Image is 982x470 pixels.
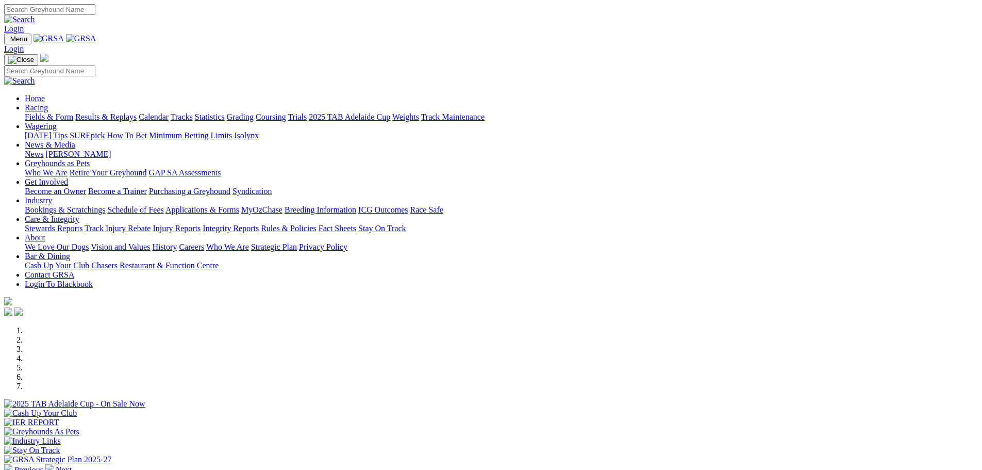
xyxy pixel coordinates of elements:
a: Minimum Betting Limits [149,131,232,140]
a: Race Safe [410,205,443,214]
a: GAP SA Assessments [149,168,221,177]
a: Fields & Form [25,112,73,121]
a: Statistics [195,112,225,121]
input: Search [4,4,95,15]
img: Greyhounds As Pets [4,427,79,436]
a: Weights [392,112,419,121]
a: News & Media [25,140,75,149]
a: Get Involved [25,177,68,186]
div: Racing [25,112,978,122]
img: facebook.svg [4,307,12,316]
a: Retire Your Greyhound [70,168,147,177]
a: Login [4,44,24,53]
a: Racing [25,103,48,112]
a: Wagering [25,122,57,131]
a: Cash Up Your Club [25,261,89,270]
a: Vision and Values [91,242,150,251]
img: Search [4,15,35,24]
img: GRSA [34,34,64,43]
a: Rules & Policies [261,224,317,233]
a: Stay On Track [358,224,406,233]
div: Bar & Dining [25,261,978,270]
a: Home [25,94,45,103]
a: [PERSON_NAME] [45,150,111,158]
a: Stewards Reports [25,224,82,233]
a: Injury Reports [153,224,201,233]
a: Applications & Forms [165,205,239,214]
a: Grading [227,112,254,121]
a: Syndication [232,187,272,196]
a: We Love Our Dogs [25,242,89,251]
a: Privacy Policy [299,242,347,251]
a: Isolynx [234,131,259,140]
a: History [152,242,177,251]
a: ICG Outcomes [358,205,408,214]
a: 2025 TAB Adelaide Cup [309,112,390,121]
a: Become a Trainer [88,187,147,196]
img: IER REPORT [4,418,59,427]
a: Chasers Restaurant & Function Centre [91,261,219,270]
div: Greyhounds as Pets [25,168,978,177]
a: How To Bet [107,131,147,140]
a: Strategic Plan [251,242,297,251]
a: Careers [179,242,204,251]
img: Close [8,56,34,64]
a: News [25,150,43,158]
a: Industry [25,196,52,205]
a: Greyhounds as Pets [25,159,90,168]
button: Toggle navigation [4,34,31,44]
a: Track Injury Rebate [85,224,151,233]
input: Search [4,66,95,76]
a: SUREpick [70,131,105,140]
img: twitter.svg [14,307,23,316]
a: Care & Integrity [25,215,79,223]
img: logo-grsa-white.png [4,297,12,305]
div: About [25,242,978,252]
img: Cash Up Your Club [4,409,77,418]
img: Stay On Track [4,446,60,455]
a: Tracks [171,112,193,121]
a: Become an Owner [25,187,86,196]
a: Schedule of Fees [107,205,163,214]
a: Login [4,24,24,33]
img: GRSA Strategic Plan 2025-27 [4,455,111,464]
img: Search [4,76,35,86]
a: Trials [288,112,307,121]
a: Contact GRSA [25,270,74,279]
img: 2025 TAB Adelaide Cup - On Sale Now [4,399,145,409]
a: [DATE] Tips [25,131,68,140]
a: Who We Are [206,242,249,251]
a: Integrity Reports [203,224,259,233]
div: News & Media [25,150,978,159]
a: Bookings & Scratchings [25,205,105,214]
a: Purchasing a Greyhound [149,187,230,196]
a: About [25,233,45,242]
img: GRSA [66,34,96,43]
button: Toggle navigation [4,54,38,66]
a: Results & Replays [75,112,137,121]
a: Login To Blackbook [25,280,93,288]
a: Fact Sheets [319,224,356,233]
div: Wagering [25,131,978,140]
span: Menu [10,35,27,43]
a: Track Maintenance [421,112,485,121]
a: Bar & Dining [25,252,70,261]
a: Who We Are [25,168,68,177]
div: Get Involved [25,187,978,196]
img: Industry Links [4,436,61,446]
img: logo-grsa-white.png [40,54,48,62]
div: Care & Integrity [25,224,978,233]
a: MyOzChase [241,205,282,214]
a: Breeding Information [285,205,356,214]
div: Industry [25,205,978,215]
a: Coursing [256,112,286,121]
a: Calendar [139,112,169,121]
